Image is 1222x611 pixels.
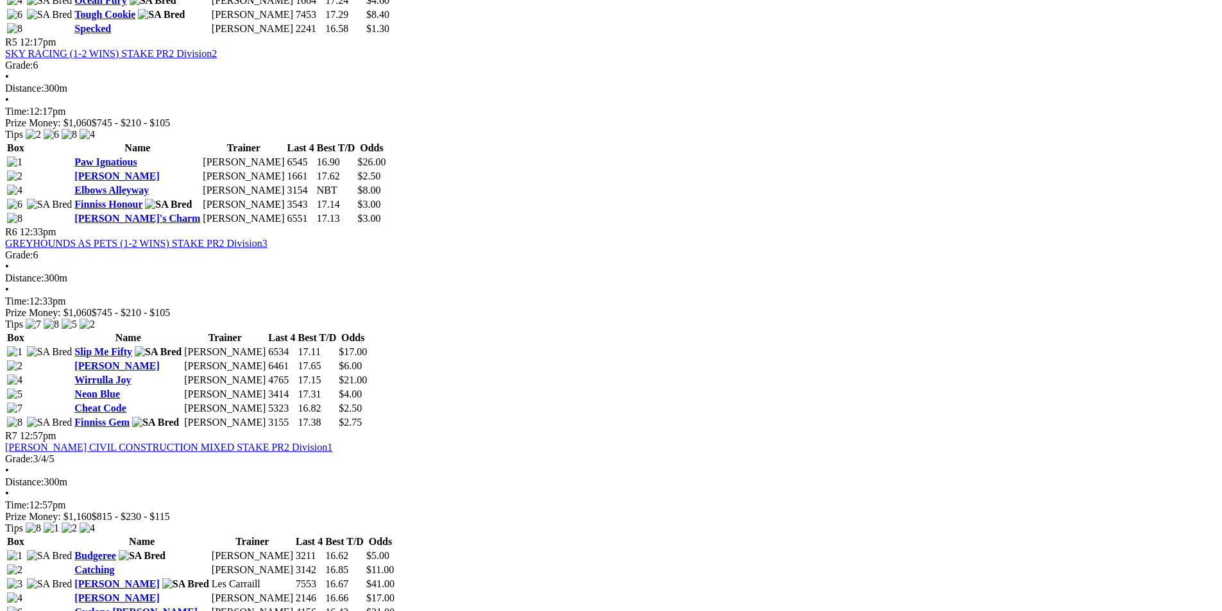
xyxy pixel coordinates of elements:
[7,564,22,576] img: 2
[74,9,135,20] a: Tough Cookie
[62,129,77,140] img: 8
[7,332,24,343] span: Box
[366,550,389,561] span: $5.00
[211,535,294,548] th: Trainer
[5,94,9,105] span: •
[325,578,364,590] td: 16.67
[5,523,23,533] span: Tips
[135,346,182,358] img: SA Bred
[339,403,362,414] span: $2.50
[183,346,266,358] td: [PERSON_NAME]
[5,249,1217,261] div: 6
[286,198,314,211] td: 3543
[27,417,72,428] img: SA Bred
[211,8,294,21] td: [PERSON_NAME]
[20,37,56,47] span: 12:17pm
[267,331,296,344] th: Last 4
[5,499,30,510] span: Time:
[5,442,332,453] a: [PERSON_NAME] CIVIL CONSTRUCTION MIXED STAKE PR2 Division1
[339,346,367,357] span: $17.00
[80,523,95,534] img: 4
[62,523,77,534] img: 2
[366,578,395,589] span: $41.00
[295,578,323,590] td: 7553
[145,199,192,210] img: SA Bred
[5,296,30,306] span: Time:
[44,523,59,534] img: 1
[5,465,9,476] span: •
[7,23,22,35] img: 8
[74,535,210,548] th: Name
[316,142,356,155] th: Best T/D
[7,417,22,428] img: 8
[92,117,171,128] span: $745 - $210 - $105
[339,374,367,385] span: $21.00
[211,549,294,562] td: [PERSON_NAME]
[162,578,209,590] img: SA Bred
[74,417,130,428] a: Finniss Gem
[267,374,296,387] td: 4765
[5,319,23,330] span: Tips
[5,453,1217,465] div: 3/4/5
[27,199,72,210] img: SA Bred
[74,171,159,181] a: [PERSON_NAME]
[5,296,1217,307] div: 12:33pm
[5,106,1217,117] div: 12:17pm
[183,388,266,401] td: [PERSON_NAME]
[267,388,296,401] td: 3414
[339,389,362,399] span: $4.00
[138,9,185,21] img: SA Bred
[74,23,111,34] a: Specked
[211,578,294,590] td: Les Carraill
[92,307,171,318] span: $745 - $210 - $105
[5,511,1217,523] div: Prize Money: $1,160
[74,142,201,155] th: Name
[183,402,266,415] td: [PERSON_NAME]
[298,331,337,344] th: Best T/D
[44,319,59,330] img: 8
[5,106,30,117] span: Time:
[325,564,364,576] td: 16.85
[366,535,395,548] th: Odds
[5,261,9,272] span: •
[325,535,364,548] th: Best T/D
[5,117,1217,129] div: Prize Money: $1,060
[7,592,22,604] img: 4
[74,185,149,196] a: Elbows Alleyway
[295,592,323,605] td: 2146
[5,284,9,295] span: •
[286,156,314,169] td: 6545
[7,156,22,168] img: 1
[27,578,72,590] img: SA Bred
[74,360,159,371] a: [PERSON_NAME]
[7,389,22,400] img: 5
[74,156,137,167] a: Paw Ignatious
[74,213,200,224] a: [PERSON_NAME]'s Charm
[80,129,95,140] img: 4
[202,156,285,169] td: [PERSON_NAME]
[202,170,285,183] td: [PERSON_NAME]
[7,346,22,358] img: 1
[267,416,296,429] td: 3155
[5,226,17,237] span: R6
[119,550,165,562] img: SA Bred
[5,37,17,47] span: R5
[366,564,394,575] span: $11.00
[5,249,33,260] span: Grade:
[5,71,9,82] span: •
[286,170,314,183] td: 1661
[316,184,356,197] td: NBT
[211,22,294,35] td: [PERSON_NAME]
[298,416,337,429] td: 17.38
[298,360,337,372] td: 17.65
[316,156,356,169] td: 16.90
[27,9,72,21] img: SA Bred
[26,523,41,534] img: 8
[357,185,380,196] span: $8.00
[5,488,9,499] span: •
[202,142,285,155] th: Trainer
[20,226,56,237] span: 12:33pm
[62,319,77,330] img: 5
[295,564,323,576] td: 3142
[183,360,266,372] td: [PERSON_NAME]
